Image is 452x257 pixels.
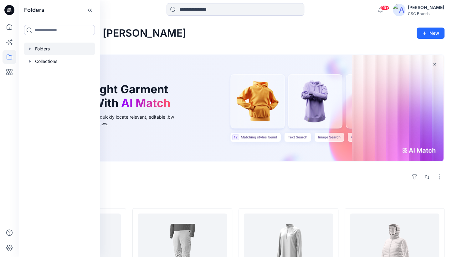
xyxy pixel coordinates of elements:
span: 99+ [380,5,389,10]
div: [PERSON_NAME] [408,4,444,11]
h4: Styles [26,194,444,202]
h1: Find the Right Garment Instantly With [42,83,173,110]
h2: Welcome back, [PERSON_NAME] [26,28,186,39]
div: Use text or image search to quickly locate relevant, editable .bw files for faster design workflows. [42,114,183,127]
button: New [417,28,444,39]
div: CSC Brands [408,11,444,16]
span: AI Match [121,96,170,110]
img: avatar [393,4,405,16]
